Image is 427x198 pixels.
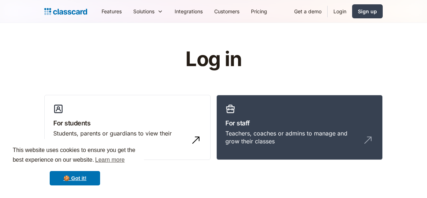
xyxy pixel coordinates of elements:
[44,95,211,160] a: For studentsStudents, parents or guardians to view their profile and manage bookings
[127,3,169,19] div: Solutions
[288,3,327,19] a: Get a demo
[99,48,328,70] h1: Log in
[53,129,187,146] div: Students, parents or guardians to view their profile and manage bookings
[44,6,87,17] a: Logo
[245,3,273,19] a: Pricing
[169,3,208,19] a: Integrations
[328,3,352,19] a: Login
[225,129,359,146] div: Teachers, coaches or admins to manage and grow their classes
[208,3,245,19] a: Customers
[13,146,137,165] span: This website uses cookies to ensure you get the best experience on our website.
[6,139,144,192] div: cookieconsent
[225,118,374,128] h3: For staff
[358,8,377,15] div: Sign up
[216,95,383,160] a: For staffTeachers, coaches or admins to manage and grow their classes
[94,155,126,165] a: learn more about cookies
[53,118,202,128] h3: For students
[133,8,154,15] div: Solutions
[96,3,127,19] a: Features
[352,4,383,18] a: Sign up
[50,171,100,185] a: dismiss cookie message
